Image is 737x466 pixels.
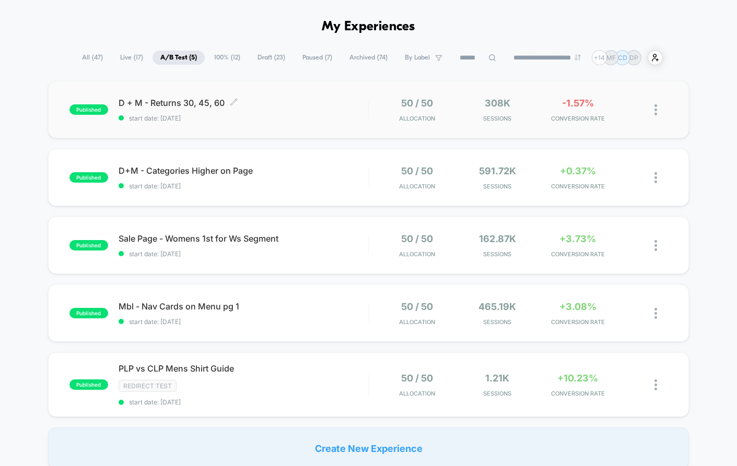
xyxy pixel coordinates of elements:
[69,104,108,115] span: published
[250,51,293,65] span: Draft ( 23 )
[112,51,151,65] span: Live ( 17 )
[557,373,598,384] span: +10.23%
[401,165,433,176] span: 50 / 50
[479,233,516,244] span: 162.87k
[460,183,535,190] span: Sessions
[295,51,340,65] span: Paused ( 7 )
[322,19,415,34] h1: My Experiences
[575,54,581,61] img: end
[592,50,607,65] div: + 14
[540,250,615,258] span: CONVERSION RATE
[485,373,509,384] span: 1.21k
[540,183,615,190] span: CONVERSION RATE
[119,380,177,392] span: Redirect Test
[559,233,596,244] span: +3.73%
[119,98,368,108] span: D + M - Returns 30, 45, 60
[153,51,205,65] span: A/B Test ( 5 )
[618,54,627,62] p: CD
[405,54,430,62] span: By Label
[74,51,111,65] span: All ( 47 )
[606,54,616,62] p: MF
[540,390,615,397] span: CONVERSION RATE
[559,301,596,312] span: +3.08%
[401,301,433,312] span: 50 / 50
[401,373,433,384] span: 50 / 50
[119,233,368,244] span: Sale Page - Womens 1st for Ws Segment
[399,318,435,326] span: Allocation
[460,115,535,122] span: Sessions
[654,172,657,183] img: close
[399,183,435,190] span: Allocation
[540,318,615,326] span: CONVERSION RATE
[119,398,368,406] span: start date: [DATE]
[460,318,535,326] span: Sessions
[119,250,368,258] span: start date: [DATE]
[206,51,248,65] span: 100% ( 12 )
[654,308,657,319] img: close
[560,165,596,176] span: +0.37%
[479,165,516,176] span: 591.72k
[485,98,510,109] span: 308k
[562,98,594,109] span: -1.57%
[119,114,368,122] span: start date: [DATE]
[119,363,368,374] span: PLP vs CLP Mens Shirt Guide
[401,98,433,109] span: 50 / 50
[399,115,435,122] span: Allocation
[654,104,657,115] img: close
[69,308,108,318] span: published
[69,240,108,250] span: published
[399,250,435,258] span: Allocation
[478,301,516,312] span: 465.19k
[119,301,368,312] span: Mbl - Nav Cards on Menu pg 1
[460,390,535,397] span: Sessions
[654,379,657,390] img: close
[69,379,108,390] span: published
[119,182,368,190] span: start date: [DATE]
[540,115,615,122] span: CONVERSION RATE
[119,318,368,326] span: start date: [DATE]
[629,54,638,62] p: DP
[119,165,368,176] span: D+M - Categories Higher on Page
[401,233,433,244] span: 50 / 50
[399,390,435,397] span: Allocation
[69,172,108,183] span: published
[342,51,395,65] span: Archived ( 74 )
[654,240,657,251] img: close
[460,250,535,258] span: Sessions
